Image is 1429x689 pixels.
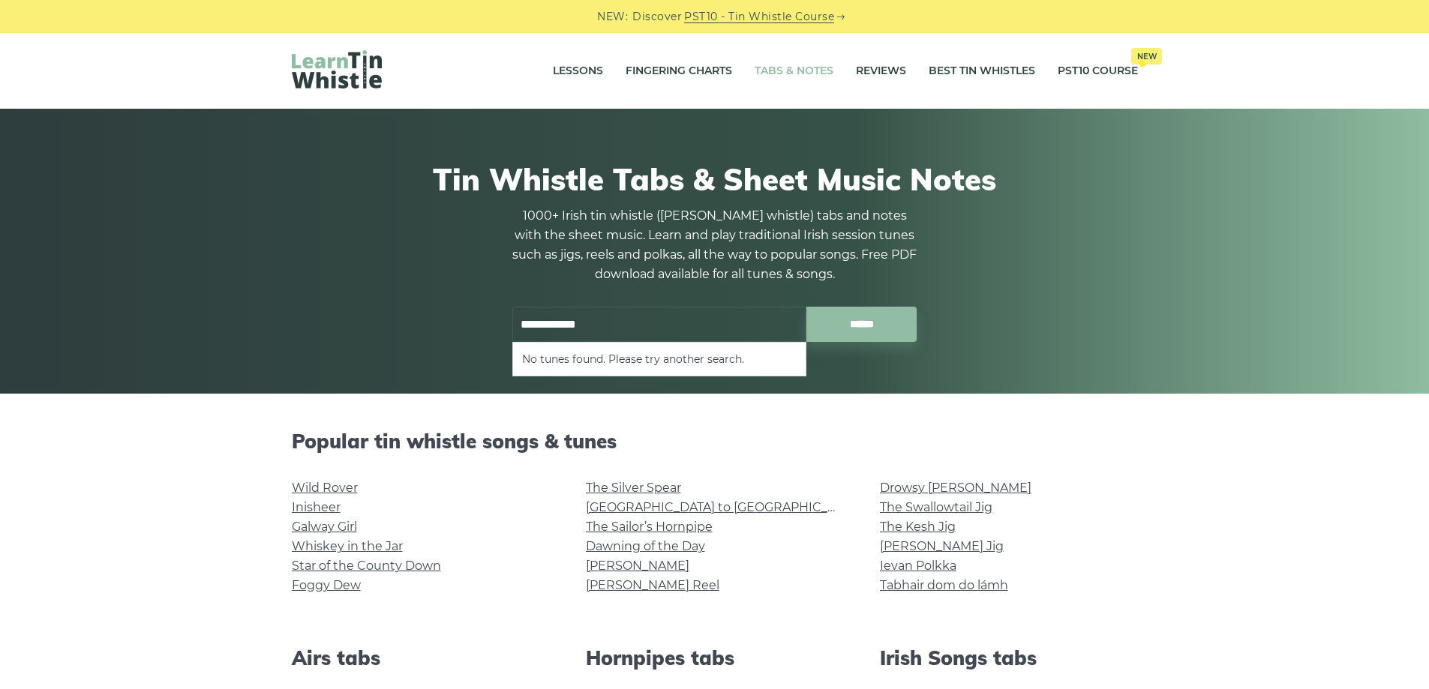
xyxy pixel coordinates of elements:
p: 1000+ Irish tin whistle ([PERSON_NAME] whistle) tabs and notes with the sheet music. Learn and pl... [512,206,917,284]
a: Galway Girl [292,520,357,534]
a: Ievan Polkka [880,559,956,573]
h1: Tin Whistle Tabs & Sheet Music Notes [292,161,1138,197]
a: Foggy Dew [292,578,361,592]
a: The Silver Spear [586,481,681,495]
h2: Airs tabs [292,646,550,670]
h2: Hornpipes tabs [586,646,844,670]
a: Tabs & Notes [755,52,833,90]
a: Best Tin Whistles [929,52,1035,90]
a: PST10 CourseNew [1058,52,1138,90]
a: Lessons [553,52,603,90]
h2: Popular tin whistle songs & tunes [292,430,1138,453]
a: [PERSON_NAME] Jig [880,539,1004,553]
a: The Sailor’s Hornpipe [586,520,713,534]
a: Fingering Charts [626,52,732,90]
li: No tunes found. Please try another search. [522,350,797,368]
a: Star of the County Down [292,559,441,573]
a: The Kesh Jig [880,520,956,534]
a: Dawning of the Day [586,539,705,553]
a: Inisheer [292,500,341,514]
a: The Swallowtail Jig [880,500,992,514]
img: LearnTinWhistle.com [292,50,382,88]
a: [PERSON_NAME] Reel [586,578,719,592]
a: Whiskey in the Jar [292,539,403,553]
a: Reviews [856,52,906,90]
a: Tabhair dom do lámh [880,578,1008,592]
a: Drowsy [PERSON_NAME] [880,481,1031,495]
h2: Irish Songs tabs [880,646,1138,670]
a: Wild Rover [292,481,358,495]
a: [GEOGRAPHIC_DATA] to [GEOGRAPHIC_DATA] [586,500,863,514]
span: New [1131,48,1162,64]
a: [PERSON_NAME] [586,559,689,573]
